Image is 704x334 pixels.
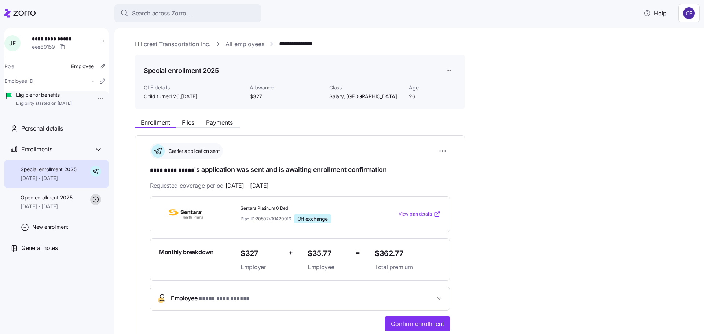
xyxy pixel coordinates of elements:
span: Employer [241,263,283,272]
span: Off exchange [297,216,328,222]
span: Confirm enrollment [391,319,444,328]
span: [DATE] - [DATE] [21,203,72,210]
span: $362.77 [375,247,441,260]
img: 7d4a9558da78dc7654dde66b79f71a2e [683,7,695,19]
span: Files [182,120,194,125]
span: QLE details [144,84,244,91]
span: Employee [171,294,249,304]
span: Eligibility started on [DATE] [16,100,72,107]
span: Help [643,9,667,18]
span: Search across Zorro... [132,9,191,18]
span: New enrollment [32,223,68,231]
span: Age [409,84,456,91]
span: [DATE] - [DATE] [225,181,269,190]
a: Hillcrest Transportation Inc. [135,40,211,49]
button: Search across Zorro... [114,4,261,22]
span: + [289,247,293,258]
span: Child turned 26 , [144,93,197,100]
span: 26 [409,93,456,100]
img: Sentara Health Plans [159,206,212,223]
button: Confirm enrollment [385,316,450,331]
span: Class [329,84,403,91]
span: J E [9,40,16,46]
span: [DATE] - [DATE] [21,175,77,182]
span: [DATE] [181,93,197,100]
span: Enrollment [141,120,170,125]
span: Employee [71,63,94,70]
span: Requested coverage period [150,181,269,190]
span: Payments [206,120,233,125]
span: = [356,247,360,258]
span: Total premium [375,263,441,272]
span: Allowance [250,84,323,91]
a: All employees [225,40,264,49]
span: Plan ID: 20507VA1420016 [241,216,291,222]
span: Carrier application sent [166,147,220,155]
button: Help [638,6,672,21]
h1: 's application was sent and is awaiting enrollment confirmation [150,165,450,175]
span: $35.77 [308,247,350,260]
a: View plan details [399,210,441,218]
span: General notes [21,243,58,253]
span: - [92,77,94,85]
span: Eligible for benefits [16,91,72,99]
h1: Special enrollment 2025 [144,66,219,75]
span: Employee ID [4,77,33,85]
span: Open enrollment 2025 [21,194,72,201]
span: Monthly breakdown [159,247,214,257]
span: Sentara Platinum 0 Ded [241,205,369,212]
span: Special enrollment 2025 [21,166,77,173]
span: View plan details [399,211,432,218]
span: eee69159 [32,43,55,51]
span: $327 [241,247,283,260]
span: Role [4,63,14,70]
span: Personal details [21,124,63,133]
span: $327 [250,93,323,100]
span: Salary, [GEOGRAPHIC_DATA] [329,93,403,100]
span: Enrollments [21,145,52,154]
span: Employee [308,263,350,272]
